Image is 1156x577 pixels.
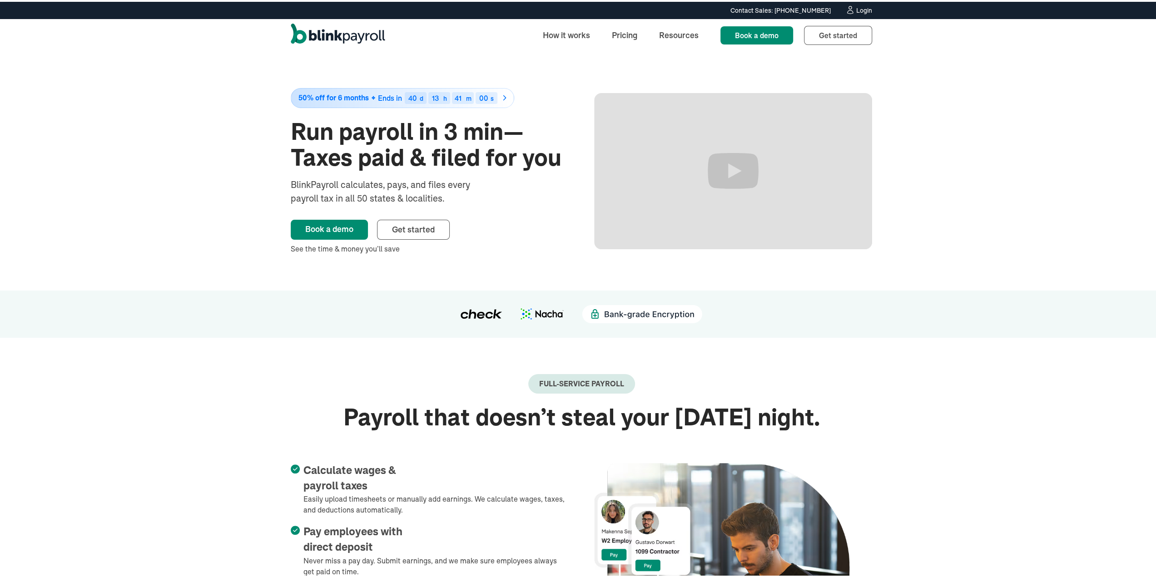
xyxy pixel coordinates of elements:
span: Pay employees with direct deposit [303,524,402,551]
li: Easily upload timesheets or manually add earnings. We calculate wages, taxes, and deductions auto... [291,461,569,513]
div: Login [856,5,872,12]
span: Get started [819,29,857,38]
iframe: Run Payroll in 3 min with BlinkPayroll [594,91,872,247]
span: 40 [408,92,417,101]
a: Book a demo [291,218,368,238]
a: Pricing [605,24,645,43]
a: Resources [652,24,706,43]
a: Get started [377,218,450,238]
div: BlinkPayroll calculates, pays, and files every payroll tax in all 50 states & localities. [291,176,494,203]
span: Book a demo [735,29,779,38]
div: See the time & money you’ll save [291,242,569,252]
a: home [291,22,385,45]
div: Full-Service payroll [539,378,624,386]
div: s [491,94,494,100]
span: 50% off for 6 months [298,92,369,100]
span: 41 [455,92,461,101]
h2: Payroll that doesn’t steal your [DATE] night. [291,403,872,429]
a: 50% off for 6 monthsEnds in40d13h41m00s [291,86,569,106]
h1: Run payroll in 3 min—Taxes paid & filed for you [291,117,569,169]
span: 13 [432,92,439,101]
a: Get started [804,24,872,43]
div: d [420,94,423,100]
span: Ends in [378,92,402,101]
div: h [443,94,447,100]
a: Book a demo [720,25,793,43]
li: Never miss a pay day. Submit earnings, and we make sure employees always get paid on time. [291,523,569,575]
a: Login [845,4,872,14]
div: Contact Sales: [PHONE_NUMBER] [730,4,831,14]
div: m [466,94,471,100]
a: How it works [536,24,597,43]
span: 00 [479,92,488,101]
span: Get started [392,222,435,233]
span: Calculate wages & payroll taxes [303,463,396,490]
